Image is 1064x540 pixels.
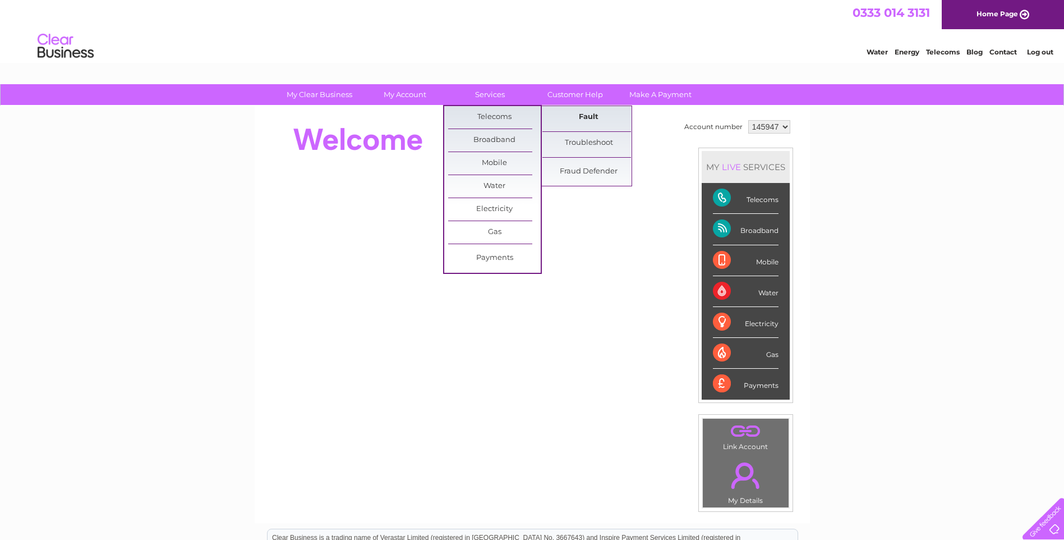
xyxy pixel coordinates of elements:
div: LIVE [720,162,743,172]
a: Log out [1027,48,1053,56]
a: Blog [966,48,983,56]
a: . [706,456,786,495]
td: Link Account [702,418,789,454]
a: Water [448,175,541,198]
div: Payments [713,369,779,399]
td: Account number [681,117,745,136]
a: My Clear Business [273,84,366,105]
a: Electricity [448,198,541,221]
a: My Account [358,84,451,105]
a: Fraud Defender [542,161,635,183]
a: Fault [542,106,635,129]
a: Troubleshoot [542,132,635,154]
a: Water [867,48,888,56]
a: Gas [448,221,541,244]
div: Gas [713,338,779,369]
a: Customer Help [529,84,621,105]
a: Energy [895,48,919,56]
a: 0333 014 3131 [853,6,930,20]
a: Make A Payment [614,84,707,105]
div: Mobile [713,245,779,276]
a: Payments [448,247,541,269]
td: My Details [702,453,789,508]
div: Electricity [713,307,779,338]
a: Telecoms [448,106,541,129]
a: Telecoms [926,48,960,56]
a: Services [444,84,536,105]
div: Clear Business is a trading name of Verastar Limited (registered in [GEOGRAPHIC_DATA] No. 3667643... [268,6,798,54]
a: Contact [989,48,1017,56]
img: logo.png [37,29,94,63]
div: Water [713,276,779,307]
div: Telecoms [713,183,779,214]
div: MY SERVICES [702,151,790,183]
a: . [706,422,786,441]
div: Broadband [713,214,779,245]
a: Broadband [448,129,541,152]
a: Mobile [448,152,541,175]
